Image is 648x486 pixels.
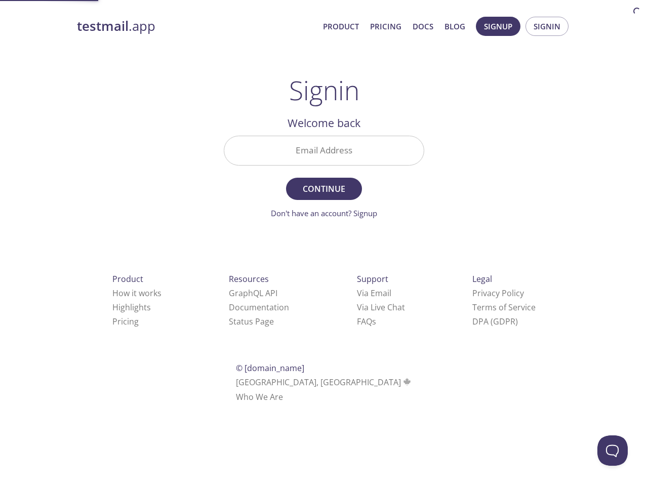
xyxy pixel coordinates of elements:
[112,302,151,313] a: Highlights
[370,20,401,33] a: Pricing
[357,316,376,327] a: FAQ
[476,17,520,36] button: Signup
[472,302,536,313] a: Terms of Service
[484,20,512,33] span: Signup
[534,20,560,33] span: Signin
[229,288,277,299] a: GraphQL API
[77,17,129,35] strong: testmail
[357,302,405,313] a: Via Live Chat
[372,316,376,327] span: s
[472,316,518,327] a: DPA (GDPR)
[112,316,139,327] a: Pricing
[112,288,161,299] a: How it works
[236,391,283,402] a: Who We Are
[236,377,413,388] span: [GEOGRAPHIC_DATA], [GEOGRAPHIC_DATA]
[597,435,628,466] iframe: Help Scout Beacon - Open
[236,362,304,374] span: © [DOMAIN_NAME]
[323,20,359,33] a: Product
[525,17,569,36] button: Signin
[289,75,359,105] h1: Signin
[229,273,269,285] span: Resources
[224,114,424,132] h2: Welcome back
[357,288,391,299] a: Via Email
[297,182,351,196] span: Continue
[413,20,433,33] a: Docs
[357,273,388,285] span: Support
[229,316,274,327] a: Status Page
[112,273,143,285] span: Product
[472,288,524,299] a: Privacy Policy
[77,18,315,35] a: testmail.app
[286,178,362,200] button: Continue
[229,302,289,313] a: Documentation
[444,20,465,33] a: Blog
[271,208,377,218] a: Don't have an account? Signup
[472,273,492,285] span: Legal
